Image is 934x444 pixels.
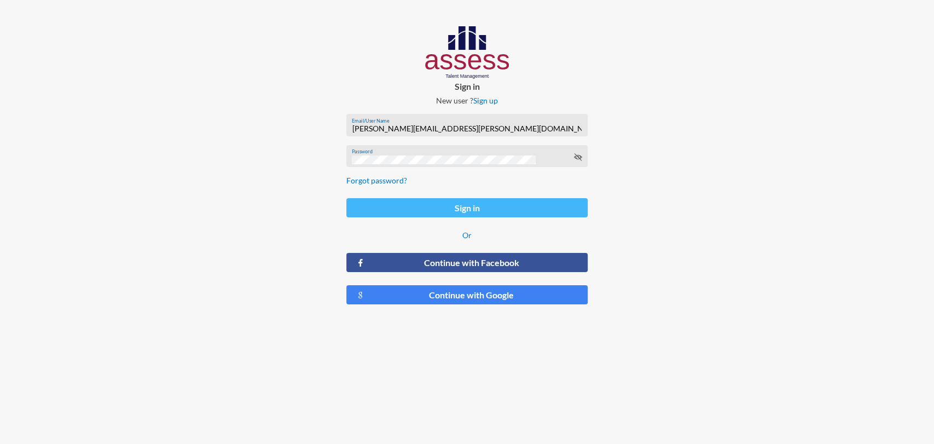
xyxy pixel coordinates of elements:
button: Continue with Google [346,285,588,304]
a: Forgot password? [346,176,407,185]
img: AssessLogoo.svg [425,26,509,79]
input: Email/User Name [352,124,582,133]
a: Sign up [473,96,498,105]
p: New user ? [338,96,596,105]
button: Continue with Facebook [346,253,588,272]
p: Sign in [338,81,596,91]
button: Sign in [346,198,588,217]
p: Or [346,230,588,240]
